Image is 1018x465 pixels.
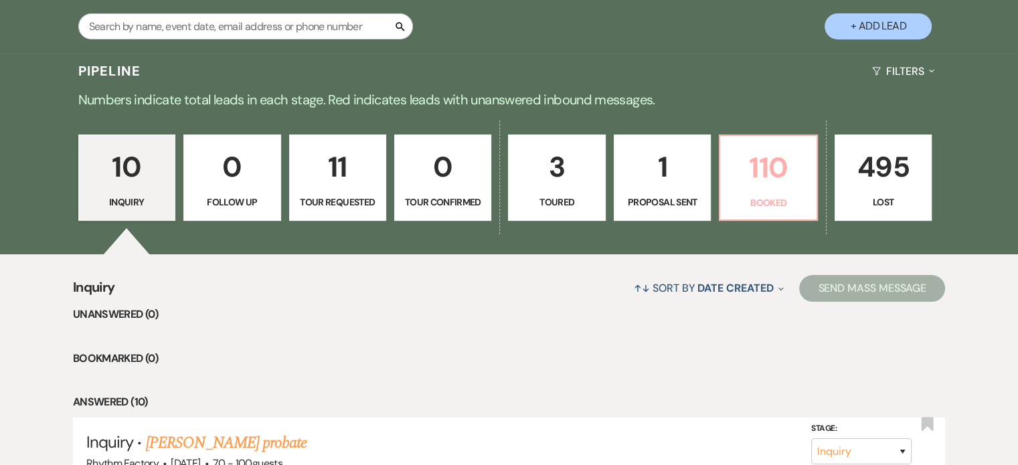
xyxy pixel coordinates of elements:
h3: Pipeline [78,62,141,80]
p: Tour Requested [298,195,377,209]
p: 3 [517,145,596,189]
p: 495 [843,145,923,189]
p: 11 [298,145,377,189]
button: + Add Lead [825,13,932,39]
p: Booked [728,195,808,210]
a: 0Follow Up [183,134,280,221]
span: Inquiry [73,277,115,306]
span: ↑↓ [634,281,650,295]
a: 0Tour Confirmed [394,134,491,221]
span: Inquiry [86,432,133,452]
span: Date Created [697,281,773,295]
p: 1 [622,145,702,189]
p: 0 [403,145,483,189]
p: Tour Confirmed [403,195,483,209]
p: Inquiry [87,195,167,209]
a: 495Lost [835,134,932,221]
a: 10Inquiry [78,134,175,221]
a: 3Toured [508,134,605,221]
button: Filters [867,54,940,89]
input: Search by name, event date, email address or phone number [78,13,413,39]
p: 110 [728,145,808,190]
p: Toured [517,195,596,209]
p: 0 [192,145,272,189]
p: Lost [843,195,923,209]
p: Numbers indicate total leads in each stage. Red indicates leads with unanswered inbound messages. [27,89,991,110]
p: Proposal Sent [622,195,702,209]
a: 11Tour Requested [289,134,386,221]
p: Follow Up [192,195,272,209]
a: 110Booked [719,134,817,221]
a: [PERSON_NAME] probate [146,431,307,455]
label: Stage: [811,422,912,436]
button: Sort By Date Created [628,270,789,306]
li: Unanswered (0) [73,306,945,323]
li: Bookmarked (0) [73,350,945,367]
button: Send Mass Message [799,275,945,302]
p: 10 [87,145,167,189]
a: 1Proposal Sent [614,134,711,221]
li: Answered (10) [73,393,945,411]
